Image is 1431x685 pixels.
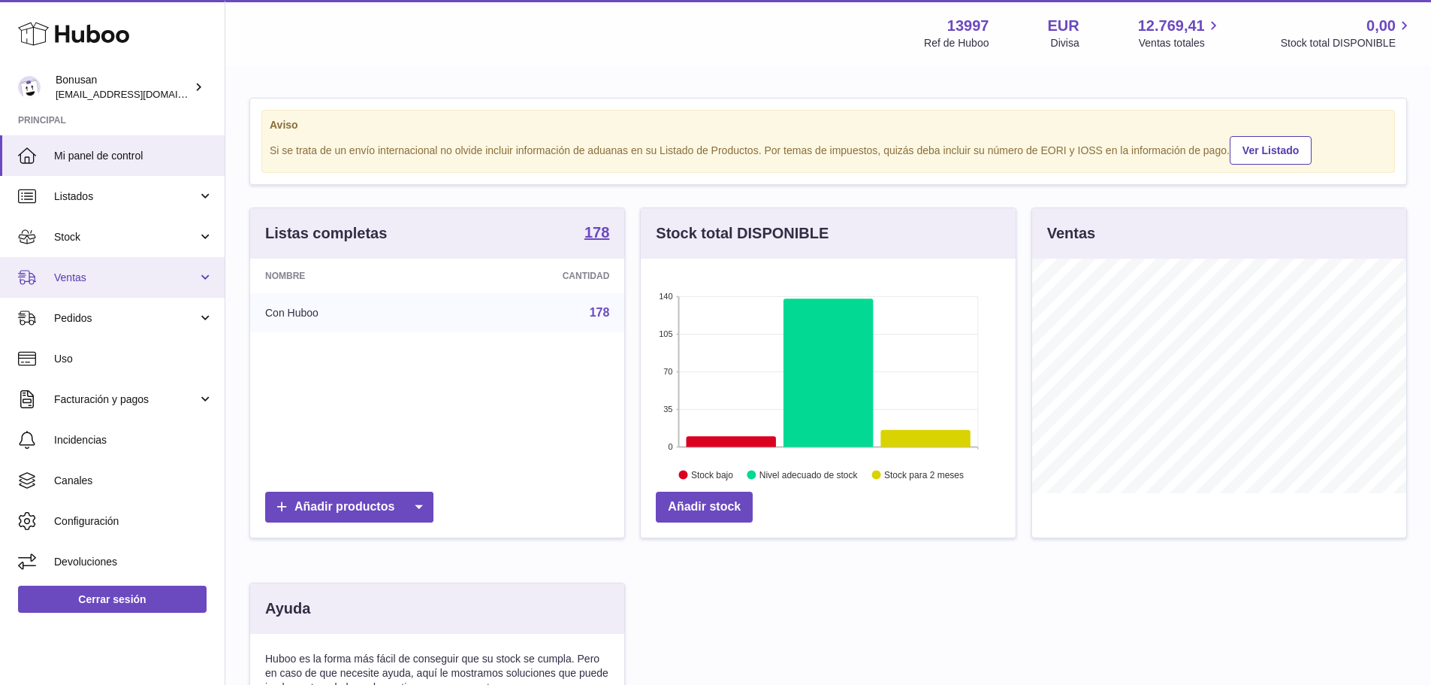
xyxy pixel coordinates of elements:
span: Ventas [54,271,198,285]
span: Incidencias [54,433,213,447]
text: 105 [659,329,672,338]
span: Facturación y pagos [54,393,198,407]
span: [EMAIL_ADDRESS][DOMAIN_NAME] [56,88,221,100]
a: Cerrar sesión [18,586,207,613]
th: Nombre [250,259,445,293]
text: 35 [664,405,673,414]
a: 0,00 Stock total DISPONIBLE [1281,16,1413,50]
span: 12.769,41 [1138,16,1205,36]
text: 0 [669,442,673,451]
a: Añadir productos [265,492,433,523]
h3: Stock total DISPONIBLE [656,223,829,244]
strong: EUR [1047,16,1079,36]
span: Devoluciones [54,555,213,569]
a: Ver Listado [1230,136,1312,165]
text: 70 [664,367,673,376]
span: Uso [54,352,213,366]
span: Pedidos [54,311,198,326]
a: 178 [590,306,610,319]
text: Nivel adecuado de stock [759,470,859,480]
h3: Listas completas [265,223,387,244]
img: info@bonusan.es [18,76,41,99]
a: 178 [584,225,609,243]
text: Stock para 2 meses [884,470,964,480]
span: Listados [54,189,198,204]
span: Ventas totales [1139,36,1222,50]
th: Cantidad [445,259,625,293]
strong: 13997 [947,16,989,36]
span: Configuración [54,514,213,529]
span: Mi panel de control [54,149,213,163]
div: Ref de Huboo [924,36,989,50]
strong: Aviso [270,118,1387,132]
text: 140 [659,292,672,301]
span: Canales [54,474,213,488]
td: Con Huboo [250,293,445,332]
div: Si se trata de un envío internacional no olvide incluir información de aduanas en su Listado de P... [270,134,1387,165]
div: Divisa [1051,36,1079,50]
a: Añadir stock [656,492,753,523]
span: Stock total DISPONIBLE [1281,36,1413,50]
a: 12.769,41 Ventas totales [1138,16,1222,50]
span: 0,00 [1366,16,1396,36]
text: Stock bajo [691,470,733,480]
h3: Ayuda [265,599,310,619]
strong: 178 [584,225,609,240]
span: Stock [54,230,198,244]
h3: Ventas [1047,223,1095,244]
div: Bonusan [56,73,191,102]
